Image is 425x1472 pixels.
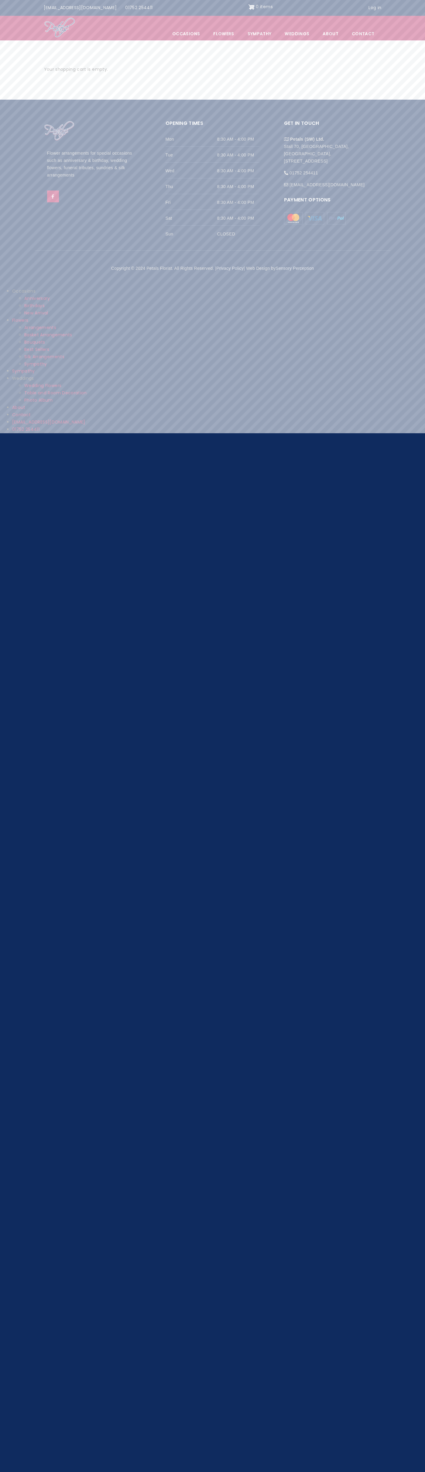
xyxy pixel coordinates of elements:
div: Your shopping cart is empty. [39,53,386,86]
img: Mastercard [327,212,346,225]
span: 8:30 AM - 4:00 PM [217,214,260,222]
a: About [12,404,26,410]
span: 8:30 AM - 4:00 PM [217,136,260,143]
li: Mon [166,131,260,147]
a: Sympathy [12,368,35,374]
li: Thu [166,178,260,194]
h2: Get in touch [284,119,378,131]
a: New Arrival [24,310,48,316]
span: Weddings [278,27,316,40]
a: 01752 254411 [12,426,39,432]
p: Copyright © 2024 Petals Florist. All Rights Reserved. | | Web Design by [44,265,381,272]
span: 8:30 AM - 4:00 PM [217,183,260,190]
p: Flower arrangements for special occasions such as anniversary & birthday, wedding flowers, funera... [47,150,141,179]
img: Shopping cart [248,2,255,12]
span: Weddings [12,375,34,381]
img: Mastercard [284,212,303,225]
li: Stall 70, [GEOGRAPHIC_DATA], [GEOGRAPHIC_DATA], [STREET_ADDRESS] [284,131,378,165]
a: Log in [364,2,386,14]
a: About [316,27,345,40]
li: Tue [166,147,260,163]
a: Photo Album [24,397,53,403]
li: [EMAIL_ADDRESS][DOMAIN_NAME] [284,177,378,188]
img: Mastercard [306,212,324,225]
a: 01752 254411 [121,2,157,14]
a: Flowers [207,27,240,40]
a: Silk Arrangements [24,354,64,360]
span: 8:30 AM - 4:00 PM [217,151,260,159]
span: 0 items [256,4,272,10]
a: Birthdays [24,303,45,309]
a: [EMAIL_ADDRESS][DOMAIN_NAME] [12,419,85,425]
span: CLOSED [217,230,260,238]
span: 8:30 AM - 4:00 PM [217,167,260,174]
li: Wed [166,163,260,178]
a: Contact [12,412,31,418]
a: Table and Room Decoration [24,390,87,396]
a: Contact [345,27,381,40]
a: Anniversary [24,295,50,301]
a: Best Sellers [24,346,49,352]
a: Wedding Flowers [24,383,61,389]
img: Home [44,121,74,141]
span: Occasions [12,288,36,294]
strong: Petals (SW) Ltd. [290,137,324,142]
span: Occasions [166,27,206,40]
li: Sat [166,210,260,226]
li: Sun [166,226,260,241]
a: Sympathy [24,361,47,367]
li: Fri [166,194,260,210]
img: Home [44,17,75,39]
h2: Payment Options [284,196,378,208]
a: Sympathy [241,27,278,40]
a: Shopping cart 0 items [248,2,273,12]
a: Basket Arrangements [24,332,72,338]
span: 8:30 AM - 4:00 PM [217,199,260,206]
a: [EMAIL_ADDRESS][DOMAIN_NAME] [39,2,121,14]
a: Arrangements [24,324,56,331]
a: Privacy Policy [216,266,244,271]
a: Bouquets [24,339,45,345]
a: Flowers [12,317,28,323]
h2: Opening Times [166,119,260,131]
a: Sensory Perception [276,266,314,271]
li: 01752 254411 [284,165,378,177]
